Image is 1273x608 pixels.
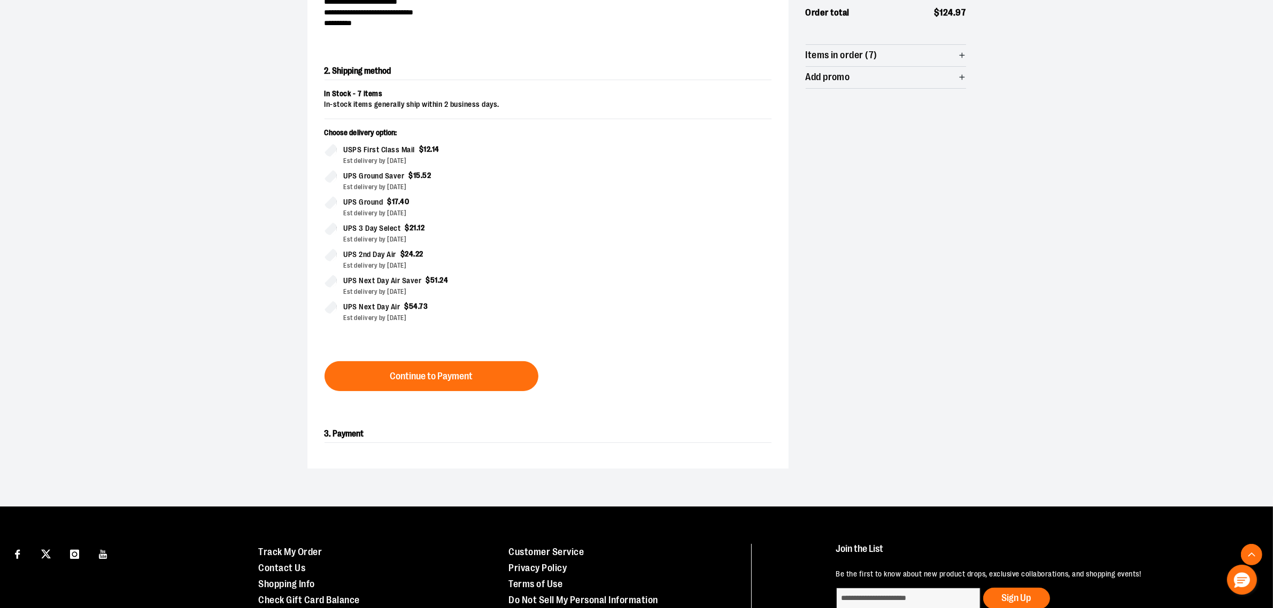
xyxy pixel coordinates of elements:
[344,170,405,182] span: UPS Ground Saver
[344,182,539,192] div: Est delivery by [DATE]
[432,145,439,153] span: 14
[344,222,401,235] span: UPS 3 Day Select
[344,235,539,244] div: Est delivery by [DATE]
[438,276,440,284] span: .
[424,145,431,153] span: 12
[41,549,51,559] img: Twitter
[325,361,538,391] button: Continue to Payment
[344,261,539,270] div: Est delivery by [DATE]
[418,223,425,232] span: 12
[418,302,420,310] span: .
[509,595,659,605] a: Do Not Sell My Personal Information
[409,171,414,180] span: $
[390,371,473,381] span: Continue to Payment
[344,248,397,261] span: UPS 2nd Day Air
[325,128,539,144] p: Choose delivery option:
[420,302,428,310] span: 73
[325,275,337,287] input: UPS Next Day Air Saver$51.24Est delivery by [DATE]
[325,89,771,99] div: In Stock - 7 items
[836,569,1245,580] p: Be the first to know about new product drops, exclusive collaborations, and shopping events!
[258,547,322,557] a: Track My Order
[398,197,400,206] span: .
[806,72,850,82] span: Add promo
[325,63,771,80] h2: 2. Shipping method
[509,579,563,589] a: Terms of Use
[415,250,423,258] span: 22
[258,563,305,573] a: Contact Us
[325,196,337,209] input: UPS Ground$17.40Est delivery by [DATE]
[410,223,416,232] span: 21
[344,156,539,166] div: Est delivery by [DATE]
[344,313,539,323] div: Est delivery by [DATE]
[423,171,431,180] span: 52
[1227,565,1257,595] button: Hello, have a question? Let’s chat.
[405,302,410,310] span: $
[409,302,418,310] span: 54
[344,301,400,313] span: UPS Next Day Air
[940,7,954,18] span: 124
[956,7,966,18] span: 97
[421,171,423,180] span: .
[388,197,392,206] span: $
[400,197,410,206] span: 40
[416,223,418,232] span: .
[325,99,771,110] div: In-stock items generally ship within 2 business days.
[344,287,539,297] div: Est delivery by [DATE]
[431,145,433,153] span: .
[934,7,940,18] span: $
[806,67,966,88] button: Add promo
[430,276,438,284] span: 51
[413,171,421,180] span: 15
[392,197,398,206] span: 17
[509,563,567,573] a: Privacy Policy
[400,250,405,258] span: $
[325,144,337,157] input: USPS First Class Mail$12.14Est delivery by [DATE]
[344,144,415,156] span: USPS First Class Mail
[806,45,966,66] button: Items in order (7)
[325,222,337,235] input: UPS 3 Day Select$21.12Est delivery by [DATE]
[405,250,414,258] span: 24
[8,544,27,563] a: Visit our Facebook page
[258,579,315,589] a: Shopping Info
[419,145,424,153] span: $
[509,547,584,557] a: Customer Service
[37,544,56,563] a: Visit our X page
[836,544,1245,564] h4: Join the List
[344,196,383,208] span: UPS Ground
[1002,593,1031,603] span: Sign Up
[405,223,410,232] span: $
[325,301,337,314] input: UPS Next Day Air$54.73Est delivery by [DATE]
[440,276,449,284] span: 24
[258,595,360,605] a: Check Gift Card Balance
[94,544,113,563] a: Visit our Youtube page
[65,544,84,563] a: Visit our Instagram page
[414,250,416,258] span: .
[806,50,877,60] span: Items in order (7)
[325,170,337,183] input: UPS Ground Saver$15.52Est delivery by [DATE]
[344,275,422,287] span: UPS Next Day Air Saver
[806,6,850,20] span: Order total
[426,276,431,284] span: $
[1241,544,1262,565] button: Back To Top
[344,208,539,218] div: Est delivery by [DATE]
[953,7,956,18] span: .
[325,248,337,261] input: UPS 2nd Day Air$24.22Est delivery by [DATE]
[325,425,771,443] h2: 3. Payment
